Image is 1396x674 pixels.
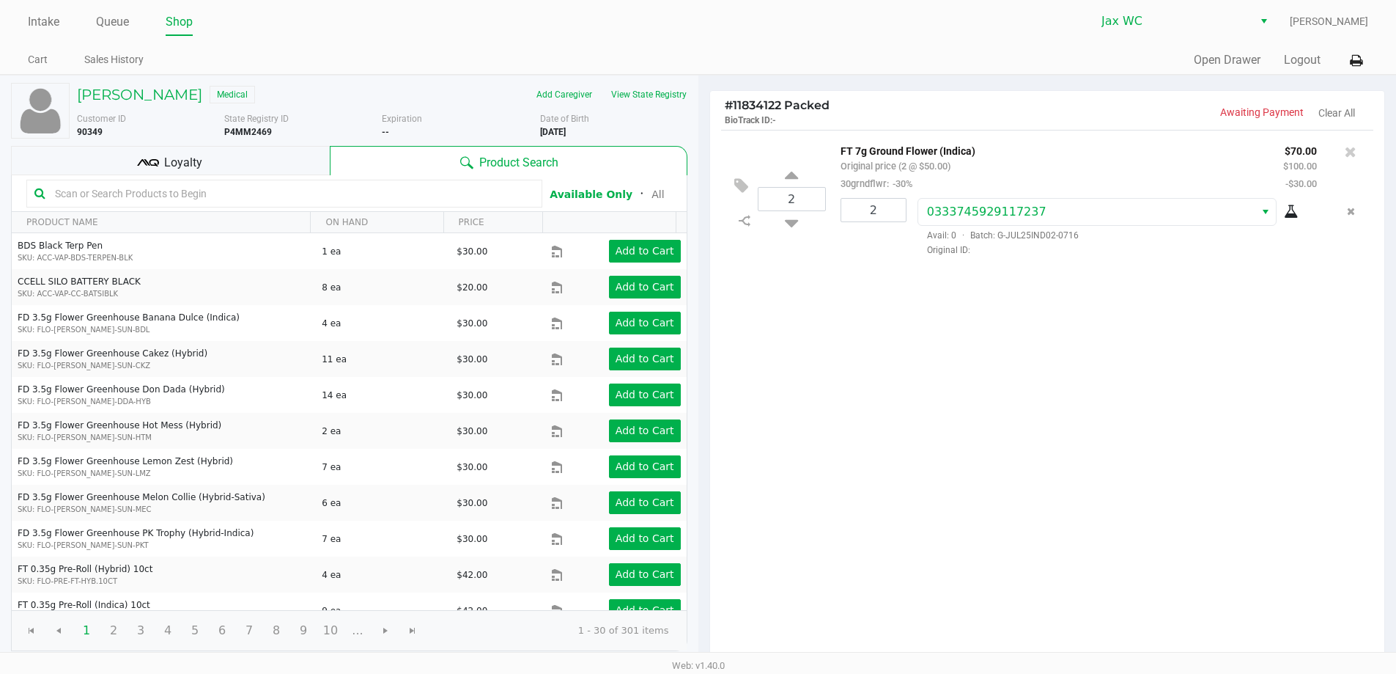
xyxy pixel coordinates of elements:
[84,51,144,69] a: Sales History
[315,305,450,341] td: 4 ea
[12,233,315,269] td: BDS Black Terp Pen
[917,230,1079,241] span: Avail: 0 Batch: G-JUL25IND02-0716
[12,377,315,413] td: FD 3.5g Flower Greenhouse Don Dada (Hybrid)
[399,617,426,645] span: Go to the last page
[18,617,45,645] span: Go to the first page
[609,455,681,478] button: Add to Cart
[18,540,309,551] p: SKU: FLO-[PERSON_NAME]-SUN-PKT
[616,568,674,580] app-button-loader: Add to Cart
[651,187,664,202] button: All
[479,154,558,172] span: Product Search
[12,341,315,377] td: FD 3.5g Flower Greenhouse Cakez (Hybrid)
[609,240,681,263] button: Add to Cart
[457,354,487,365] span: $30.00
[609,384,681,406] button: Add to Cart
[310,212,443,233] th: ON HAND
[208,617,236,645] span: Page 6
[224,114,289,124] span: State Registry ID
[457,246,487,257] span: $30.00
[527,83,602,106] button: Add Caregiver
[725,98,733,112] span: #
[315,449,450,485] td: 7 ea
[18,576,309,587] p: SKU: FLO-PRE-FT-HYB.10CT
[127,617,155,645] span: Page 3
[540,114,589,124] span: Date of Birth
[540,127,566,137] b: [DATE]
[315,269,450,305] td: 8 ea
[26,625,37,637] span: Go to the first page
[1194,51,1260,69] button: Open Drawer
[100,617,128,645] span: Page 2
[181,617,209,645] span: Page 5
[315,485,450,521] td: 6 ea
[956,230,970,241] span: ·
[672,660,725,671] span: Web: v1.40.0
[73,617,100,645] span: Page 1
[262,617,290,645] span: Page 8
[457,534,487,544] span: $30.00
[772,115,776,125] span: -
[166,12,193,32] a: Shop
[53,625,64,637] span: Go to the previous page
[457,462,487,472] span: $30.00
[12,212,310,233] th: PRODUCT NAME
[372,617,399,645] span: Go to the next page
[380,625,391,637] span: Go to the next page
[1283,161,1317,172] small: $100.00
[927,205,1046,219] span: 0333745929117237
[18,432,309,443] p: SKU: FLO-[PERSON_NAME]-SUN-HTM
[18,504,309,515] p: SKU: FLO-[PERSON_NAME]-SUN-MEC
[28,51,48,69] a: Cart
[609,312,681,334] button: Add to Cart
[77,86,202,103] h5: [PERSON_NAME]
[12,593,315,629] td: FT 0.35g Pre-Roll (Indica) 10ct
[609,276,681,298] button: Add to Cart
[609,491,681,514] button: Add to Cart
[18,324,309,335] p: SKU: FLO-[PERSON_NAME]-SUN-BDL
[616,604,674,616] app-button-loader: Add to Cart
[889,178,912,189] span: -30%
[45,617,73,645] span: Go to the previous page
[317,617,344,645] span: Page 10
[1101,12,1244,30] span: Jax WC
[632,187,651,201] span: ᛫
[344,617,372,645] span: Page 11
[1318,106,1355,121] button: Clear All
[315,593,450,629] td: 9 ea
[12,269,315,305] td: CCELL SILO BATTERY BLACK
[1341,198,1361,225] button: Remove the package from the orderLine
[210,86,255,103] span: Medical
[1283,142,1317,157] p: $70.00
[77,127,103,137] b: 90349
[289,617,317,645] span: Page 9
[616,317,674,329] app-button-loader: Add to Cart
[18,252,309,263] p: SKU: ACC-VAP-BDS-TERPEN-BLK
[1047,105,1304,120] p: Awaiting Payment
[457,318,487,329] span: $30.00
[407,625,418,637] span: Go to the last page
[315,377,450,413] td: 14 ea
[841,161,950,172] small: Original price (2 @ $50.00)
[12,449,315,485] td: FD 3.5g Flower Greenhouse Lemon Zest (Hybrid)
[616,245,674,257] app-button-loader: Add to Cart
[315,557,450,593] td: 4 ea
[841,142,1261,157] p: FT 7g Ground Flower (Indica)
[616,461,674,472] app-button-loader: Add to Cart
[609,563,681,586] button: Add to Cart
[315,341,450,377] td: 11 ea
[235,617,263,645] span: Page 7
[602,83,687,106] button: View State Registry
[315,521,450,557] td: 7 ea
[77,114,126,124] span: Customer ID
[382,127,389,137] b: --
[725,115,772,125] span: BioTrack ID:
[457,426,487,436] span: $30.00
[616,281,674,293] app-button-loader: Add to Cart
[18,360,309,371] p: SKU: FLO-[PERSON_NAME]-SUN-CKZ
[28,12,59,32] a: Intake
[315,413,450,449] td: 2 ea
[457,498,487,508] span: $30.00
[1284,51,1321,69] button: Logout
[457,570,487,580] span: $42.00
[315,233,450,269] td: 1 ea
